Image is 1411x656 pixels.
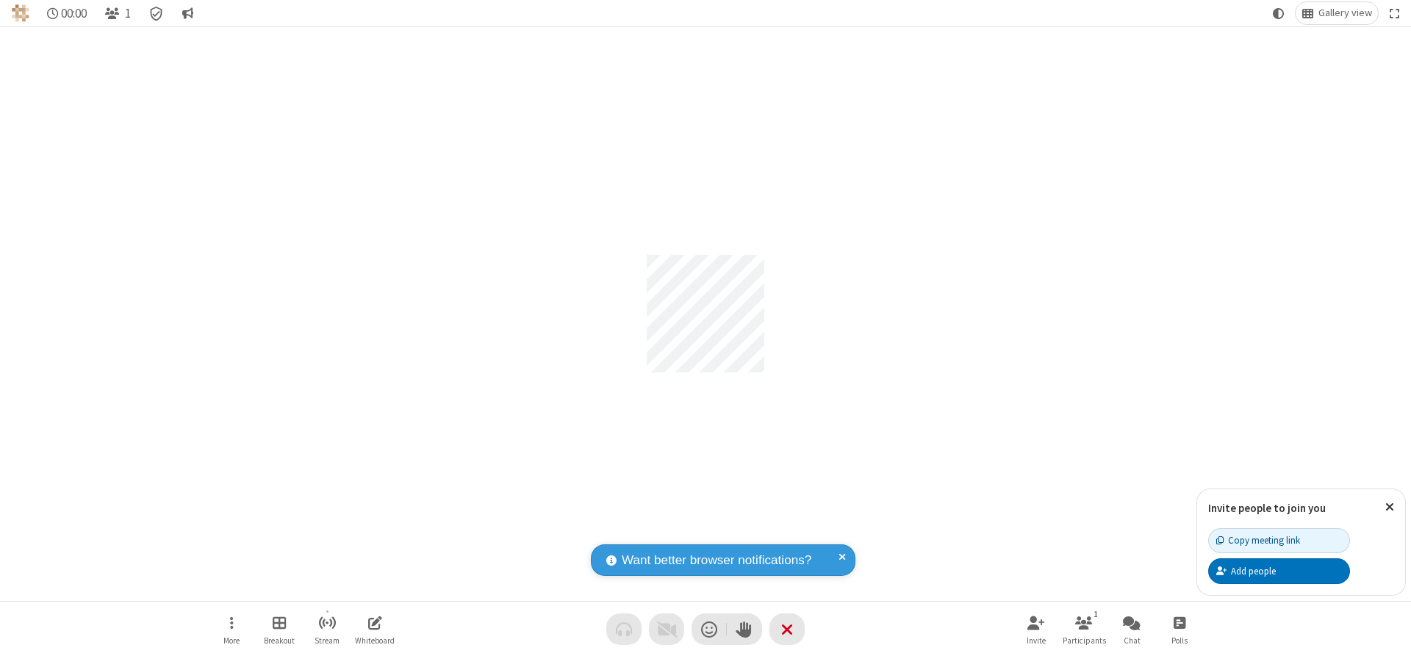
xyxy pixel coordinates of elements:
span: 1 [125,7,131,21]
button: Open shared whiteboard [353,608,397,650]
button: Video [649,613,684,645]
button: Open menu [209,608,254,650]
span: Stream [315,636,340,645]
span: 00:00 [61,7,87,21]
span: Breakout [264,636,295,645]
button: Audio problem - check your Internet connection or call by phone [606,613,642,645]
span: Invite [1027,636,1046,645]
div: 1 [1090,608,1102,621]
button: Open poll [1157,608,1202,650]
button: Change layout [1296,2,1378,24]
div: Meeting details Encryption enabled [143,2,170,24]
button: Start streaming [305,608,349,650]
div: Timer [41,2,93,24]
img: QA Selenium DO NOT DELETE OR CHANGE [12,4,29,22]
span: Chat [1124,636,1141,645]
button: Using system theme [1267,2,1290,24]
button: Raise hand [727,613,762,645]
button: Copy meeting link [1208,528,1350,553]
span: Whiteboard [355,636,395,645]
button: Close popover [1374,489,1405,525]
button: Conversation [176,2,199,24]
div: Copy meeting link [1216,533,1300,547]
span: Want better browser notifications? [622,551,811,570]
button: Send a reaction [692,613,727,645]
span: Participants [1063,636,1106,645]
span: Gallery view [1318,7,1372,19]
span: Polls [1171,636,1188,645]
button: Manage Breakout Rooms [257,608,301,650]
label: Invite people to join you [1208,501,1326,515]
button: Open chat [1110,608,1154,650]
button: Open participant list [98,2,137,24]
button: End or leave meeting [769,613,805,645]
button: Invite participants (Alt+I) [1014,608,1058,650]
button: Fullscreen [1384,2,1406,24]
button: Add people [1208,558,1350,583]
span: More [223,636,240,645]
button: Open participant list [1062,608,1106,650]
